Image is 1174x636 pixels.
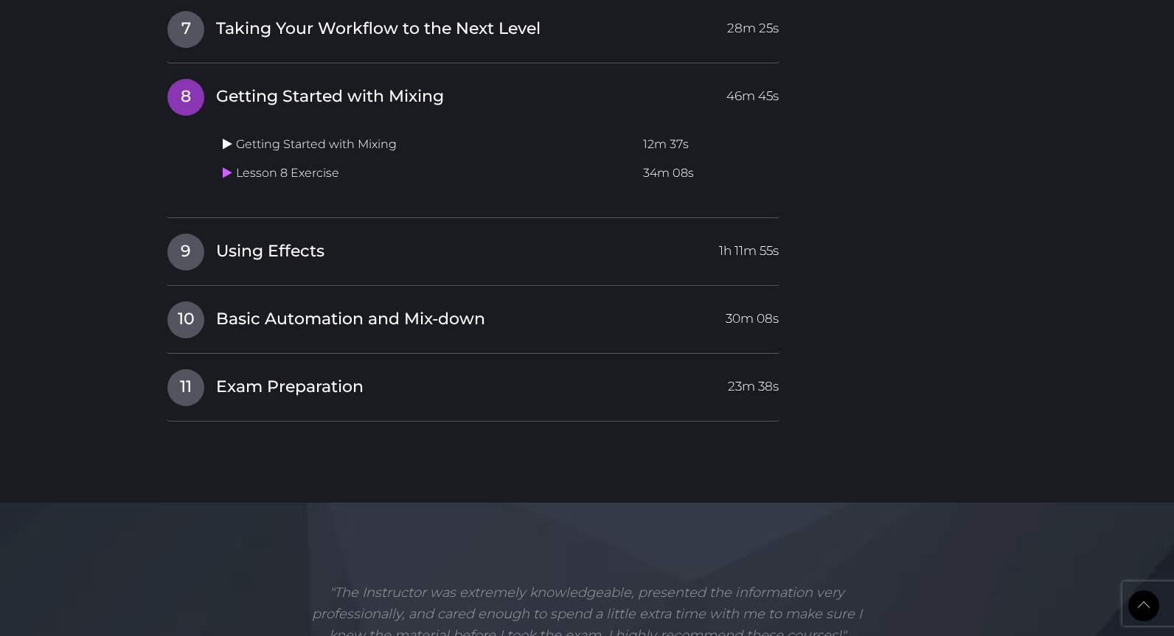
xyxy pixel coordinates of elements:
a: 8Getting Started with Mixing46m 45s [167,78,779,109]
span: Getting Started with Mixing [216,85,444,108]
a: 7Taking Your Workflow to the Next Level28m 25s [167,10,779,41]
td: 12m 37s [637,130,779,159]
span: Using Effects [216,240,324,263]
a: Back to Top [1128,590,1159,621]
span: Basic Automation and Mix-down [216,308,485,331]
td: 34m 08s [637,159,779,188]
span: 46m 45s [726,79,779,105]
span: 10 [167,301,204,338]
span: 1h 11m 55s [719,234,779,260]
a: 10Basic Automation and Mix-down30m 08s [167,301,779,332]
a: 11Exam Preparation23m 38s [167,368,779,399]
span: 28m 25s [727,11,779,38]
td: Getting Started with Mixing [217,130,637,159]
span: 30m 08s [726,301,779,328]
span: 23m 38s [728,369,779,396]
span: 7 [167,11,204,48]
span: 8 [167,79,204,116]
span: 11 [167,369,204,406]
a: 9Using Effects1h 11m 55s [167,233,779,264]
span: Exam Preparation [216,376,364,399]
span: 9 [167,234,204,270]
td: Lesson 8 Exercise [217,159,637,188]
span: Taking Your Workflow to the Next Level [216,18,541,41]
